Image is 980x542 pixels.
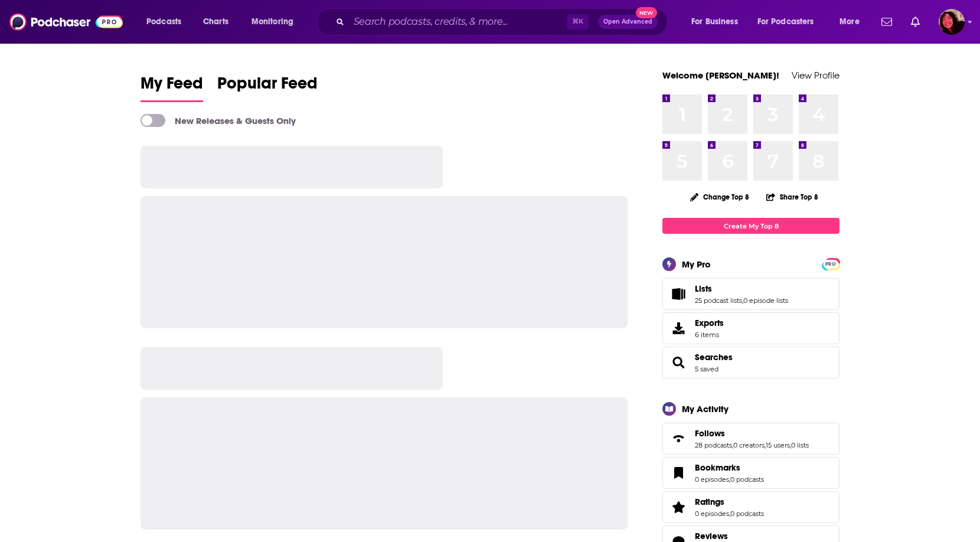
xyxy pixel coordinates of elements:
[662,423,839,455] span: Follows
[765,441,766,449] span: ,
[824,259,838,268] a: PRO
[683,12,753,31] button: open menu
[667,354,690,371] a: Searches
[349,12,567,31] input: Search podcasts, credits, & more...
[567,14,589,30] span: ⌘ K
[742,296,743,305] span: ,
[9,11,123,33] img: Podchaser - Follow, Share and Rate Podcasts
[939,9,965,35] img: User Profile
[662,491,839,523] span: Ratings
[695,318,724,328] span: Exports
[939,9,965,35] button: Show profile menu
[636,7,657,18] span: New
[146,14,181,30] span: Podcasts
[682,403,729,414] div: My Activity
[141,73,203,102] a: My Feed
[243,12,309,31] button: open menu
[732,441,733,449] span: ,
[695,331,724,339] span: 6 items
[839,14,860,30] span: More
[662,70,779,81] a: Welcome [PERSON_NAME]!
[733,441,765,449] a: 0 creators
[730,510,764,518] a: 0 podcasts
[682,259,711,270] div: My Pro
[824,260,838,269] span: PRO
[766,185,819,208] button: Share Top 8
[730,475,764,484] a: 0 podcasts
[662,312,839,344] a: Exports
[695,283,712,294] span: Lists
[667,286,690,302] a: Lists
[695,283,788,294] a: Lists
[729,510,730,518] span: ,
[906,12,925,32] a: Show notifications dropdown
[662,457,839,489] span: Bookmarks
[695,475,729,484] a: 0 episodes
[667,499,690,515] a: Ratings
[695,531,728,541] span: Reviews
[195,12,236,31] a: Charts
[603,19,652,25] span: Open Advanced
[328,8,679,35] div: Search podcasts, credits, & more...
[729,475,730,484] span: ,
[766,441,790,449] a: 15 users
[695,352,733,363] a: Searches
[141,114,296,127] a: New Releases & Guests Only
[791,441,809,449] a: 0 lists
[695,296,742,305] a: 25 podcast lists
[939,9,965,35] span: Logged in as Kathryn-Musilek
[203,14,228,30] span: Charts
[662,218,839,234] a: Create My Top 8
[251,14,293,30] span: Monitoring
[695,441,732,449] a: 28 podcasts
[662,347,839,378] span: Searches
[695,462,740,473] span: Bookmarks
[217,73,318,102] a: Popular Feed
[667,465,690,481] a: Bookmarks
[743,296,788,305] a: 0 episode lists
[667,430,690,447] a: Follows
[695,497,764,507] a: Ratings
[695,497,724,507] span: Ratings
[695,365,718,373] a: 5 saved
[790,441,791,449] span: ,
[877,12,897,32] a: Show notifications dropdown
[683,190,756,204] button: Change Top 8
[831,12,874,31] button: open menu
[598,15,658,29] button: Open AdvancedNew
[667,320,690,337] span: Exports
[695,531,764,541] a: Reviews
[792,70,839,81] a: View Profile
[138,12,197,31] button: open menu
[217,73,318,100] span: Popular Feed
[750,12,831,31] button: open menu
[691,14,738,30] span: For Business
[695,462,764,473] a: Bookmarks
[695,428,809,439] a: Follows
[695,428,725,439] span: Follows
[695,510,729,518] a: 0 episodes
[141,73,203,100] span: My Feed
[662,278,839,310] span: Lists
[757,14,814,30] span: For Podcasters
